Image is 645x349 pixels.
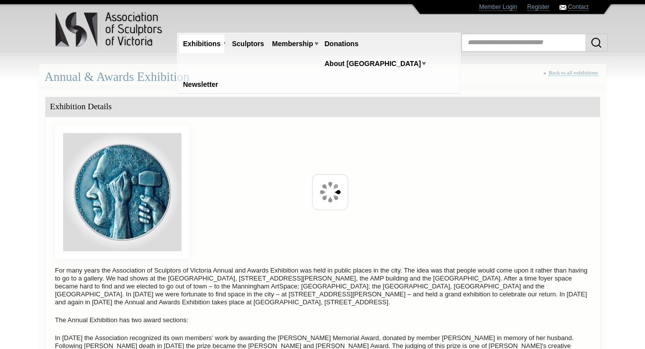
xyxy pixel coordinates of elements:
[479,3,517,11] a: Member Login
[544,70,601,87] div: «
[321,35,363,53] a: Donations
[568,3,588,11] a: Contact
[55,10,164,49] img: logo.png
[549,70,598,76] a: Back to all exhibitions
[45,97,600,117] div: Exhibition Details
[268,35,317,53] a: Membership
[321,55,425,73] a: About [GEOGRAPHIC_DATA]
[179,75,222,94] a: Newsletter
[590,37,602,49] img: Search
[50,314,595,327] p: The Annual Exhibition has two award sections:
[50,264,595,309] p: For many years the Association of Sculptors of Victoria Annual and Awards Exhibition was held in ...
[559,5,566,10] img: Contact ASV
[527,3,550,11] a: Register
[55,125,189,259] img: AE-logo.jpg
[228,35,268,53] a: Sculptors
[179,35,224,53] a: Exhibitions
[39,64,606,90] div: Annual & Awards Exhibition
